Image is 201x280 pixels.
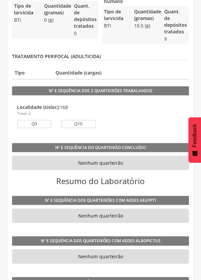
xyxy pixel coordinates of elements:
[12,236,189,246] legend: Nº e sequência dos quarteirões com Aedes albopictus
[42,3,69,16] legend: Quantidade (gramas)
[12,86,189,96] legend: Nº e sequência dos 2 quarteirões trabalhados
[12,143,189,152] legend: Nº e sequência do quarteirão concluído
[12,249,189,264] li: Nenhum quarteirão
[17,104,60,110] strong: Localidade (sisloc):
[162,36,189,42] span: 9
[102,8,129,22] legend: Tipo de larvicida
[132,22,159,29] span: 10.5 (g)
[12,208,189,223] li: Nenhum quarteirão
[42,17,69,23] span: 0 (g)
[162,8,189,35] legend: Quant. de depósitos tratados
[17,111,184,116] p: Total: 2
[12,3,39,16] legend: Tipo de larvicida
[12,67,53,79] th: Tipo
[72,30,99,37] span: 0
[12,196,189,205] legend: Nº e sequência dos quarteirões com Aedes aegypti
[12,177,189,185] h3: Resumo do Laboratório
[12,156,189,170] li: Nenhum quarteirão
[192,124,198,147] span: Feedback
[53,67,189,79] th: Quantidade (cargas)
[188,117,201,163] button: Feedback - Mostrar pesquisa
[17,104,184,116] div: 168
[12,53,189,60] legend: TRATAMENTO PERIFOCAL (ADULTICIDA)
[72,3,99,29] legend: Quant. de depósitos tratados
[12,17,39,23] span: BTI
[132,8,159,22] legend: Quantidade (gramas)
[102,22,129,29] span: BTI
[17,120,51,128] div: Q9
[61,120,95,128] div: Q10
